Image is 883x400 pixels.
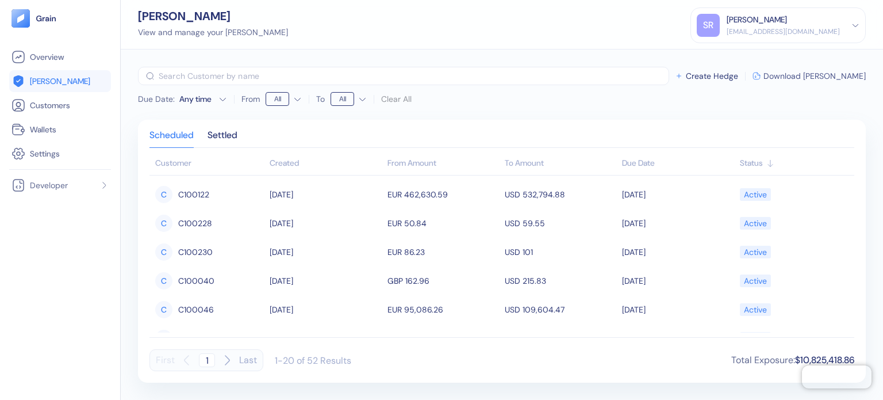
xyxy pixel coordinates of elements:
[155,186,172,203] div: C
[502,209,619,238] td: USD 59.55
[619,266,736,295] td: [DATE]
[11,74,109,88] a: [PERSON_NAME]
[744,185,767,204] div: Active
[149,153,267,176] th: Customer
[267,209,384,238] td: [DATE]
[385,266,502,295] td: GBP 162.96
[316,95,325,103] label: To
[675,72,738,80] button: Create Hedge
[502,180,619,209] td: USD 532,794.88
[502,266,619,295] td: USD 215.83
[30,100,70,111] span: Customers
[744,271,767,291] div: Active
[11,123,109,136] a: Wallets
[502,295,619,324] td: USD 109,604.47
[802,365,872,388] iframe: Chatra live chat
[267,238,384,266] td: [DATE]
[385,238,502,266] td: EUR 86.23
[138,93,227,105] button: Due Date:Any time
[241,95,260,103] label: From
[208,131,237,147] div: Settled
[155,301,172,318] div: C
[697,14,720,37] div: SR
[744,214,767,233] div: Active
[178,271,214,291] span: C100040
[619,209,736,238] td: [DATE]
[763,72,866,80] span: Download [PERSON_NAME]
[155,272,172,289] div: C
[385,324,502,353] td: EUR 44,645.46
[178,329,214,348] span: C100059
[331,90,367,108] button: To
[267,180,384,209] td: [DATE]
[619,324,736,353] td: [DATE]
[744,300,767,319] div: Active
[502,238,619,266] td: USD 101
[30,51,64,63] span: Overview
[30,148,60,159] span: Settings
[731,353,854,367] div: Total Exposure :
[178,242,213,262] span: C100230
[267,324,384,353] td: [DATE]
[267,266,384,295] td: [DATE]
[619,180,736,209] td: [DATE]
[686,72,738,80] span: Create Hedge
[385,180,502,209] td: EUR 462,630.59
[155,330,172,347] div: C
[30,180,68,191] span: Developer
[30,124,56,135] span: Wallets
[744,329,767,348] div: Active
[502,153,619,176] th: To Amount
[727,26,840,37] div: [EMAIL_ADDRESS][DOMAIN_NAME]
[11,9,30,28] img: logo-tablet-V2.svg
[30,75,90,87] span: [PERSON_NAME]
[744,242,767,262] div: Active
[502,324,619,353] td: USD 51,462.13
[740,157,849,169] div: Sort ascending
[385,295,502,324] td: EUR 95,086.26
[385,209,502,238] td: EUR 50.84
[156,349,175,371] button: First
[36,14,57,22] img: logo
[267,295,384,324] td: [DATE]
[239,349,257,371] button: Last
[155,215,172,232] div: C
[266,90,302,108] button: From
[178,300,214,319] span: C100046
[155,243,172,261] div: C
[138,26,288,39] div: View and manage your [PERSON_NAME]
[385,153,502,176] th: From Amount
[275,355,351,367] div: 1-20 of 52 Results
[11,98,109,112] a: Customers
[149,131,194,147] div: Scheduled
[727,14,787,26] div: [PERSON_NAME]
[11,147,109,161] a: Settings
[179,93,214,105] div: Any time
[138,10,288,22] div: [PERSON_NAME]
[159,67,669,85] input: Search Customer by name
[270,157,381,169] div: Sort ascending
[178,185,209,204] span: C100122
[619,295,736,324] td: [DATE]
[753,72,866,80] button: Download [PERSON_NAME]
[619,238,736,266] td: [DATE]
[11,50,109,64] a: Overview
[622,157,734,169] div: Sort ascending
[178,214,212,233] span: C100228
[795,354,854,366] span: $10,825,418.86
[138,93,175,105] span: Due Date :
